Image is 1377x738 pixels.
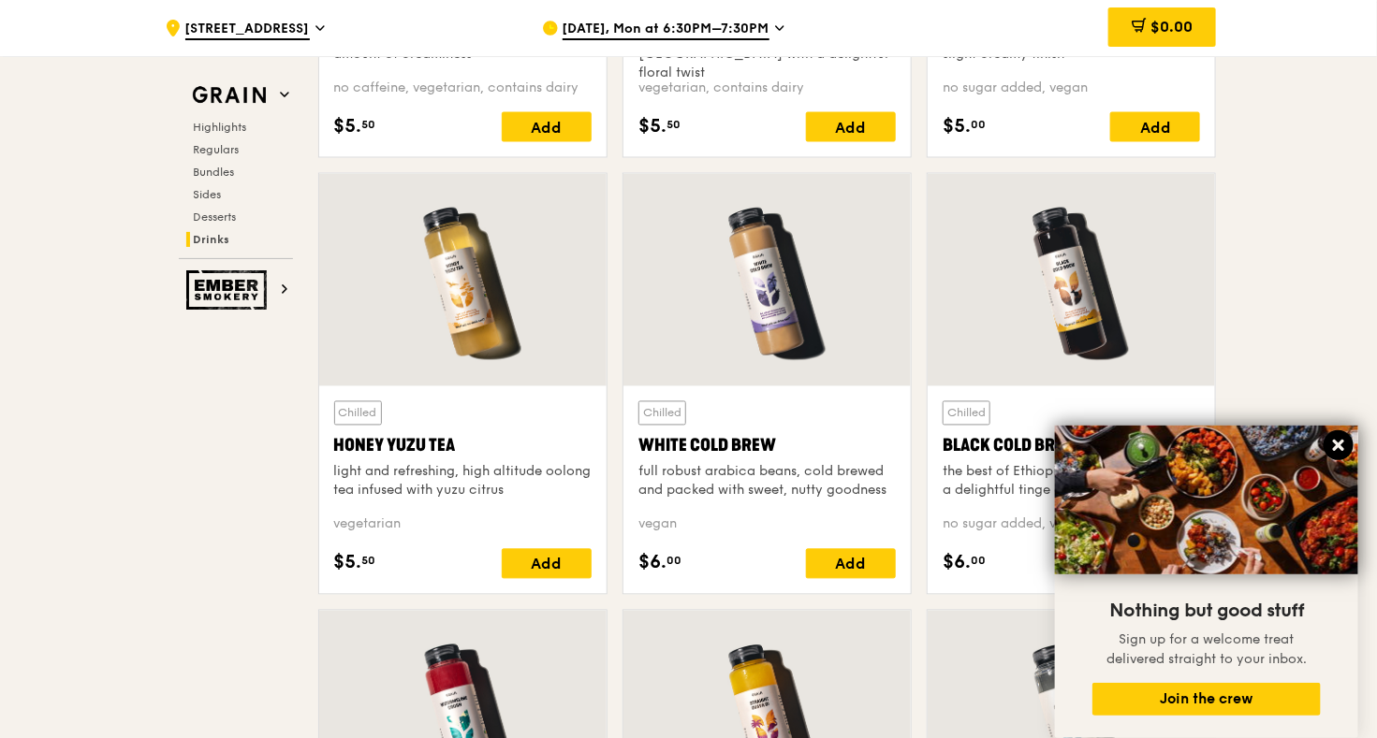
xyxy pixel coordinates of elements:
[638,549,667,577] span: $6.
[362,117,376,132] span: 50
[1110,112,1200,142] div: Add
[194,210,237,224] span: Desserts
[667,554,681,569] span: 00
[943,549,971,577] span: $6.
[943,79,1200,97] div: no sugar added, vegan
[334,79,592,97] div: no caffeine, vegetarian, contains dairy
[638,112,667,140] span: $5.
[502,112,592,142] div: Add
[194,121,247,134] span: Highlights
[1055,426,1358,574] img: DSC07876-Edit02-Large.jpeg
[1106,631,1307,667] span: Sign up for a welcome treat delivered straight to your inbox.
[334,433,592,459] div: Honey Yuzu Tea
[563,20,769,40] span: [DATE], Mon at 6:30PM–7:30PM
[638,433,896,459] div: White Cold Brew
[971,117,986,132] span: 00
[186,270,272,310] img: Ember Smokery web logo
[334,515,592,534] div: vegetarian
[1324,430,1354,460] button: Close
[943,463,1200,500] div: the best of Ethiopian beans, flowery with a delightful tinge of acidity
[362,554,376,569] span: 50
[502,549,592,579] div: Add
[667,117,681,132] span: 50
[638,463,896,500] div: full robust arabica beans, cold brewed and packed with sweet, nutty goodness
[806,549,896,579] div: Add
[943,401,990,426] div: Chilled
[194,188,222,201] span: Sides
[1150,18,1193,36] span: $0.00
[638,79,896,97] div: vegetarian, contains dairy
[185,20,310,40] span: [STREET_ADDRESS]
[971,554,986,569] span: 00
[1092,683,1321,716] button: Join the crew
[194,143,240,156] span: Regulars
[334,549,362,577] span: $5.
[194,166,235,179] span: Bundles
[638,515,896,534] div: vegan
[943,112,971,140] span: $5.
[638,401,686,426] div: Chilled
[334,112,362,140] span: $5.
[943,433,1200,459] div: Black Cold Brew
[194,233,230,246] span: Drinks
[334,401,382,426] div: Chilled
[943,515,1200,534] div: no sugar added, vegan
[186,79,272,112] img: Grain web logo
[1109,600,1304,622] span: Nothing but good stuff
[334,463,592,500] div: light and refreshing, high altitude oolong tea infused with yuzu citrus
[806,112,896,142] div: Add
